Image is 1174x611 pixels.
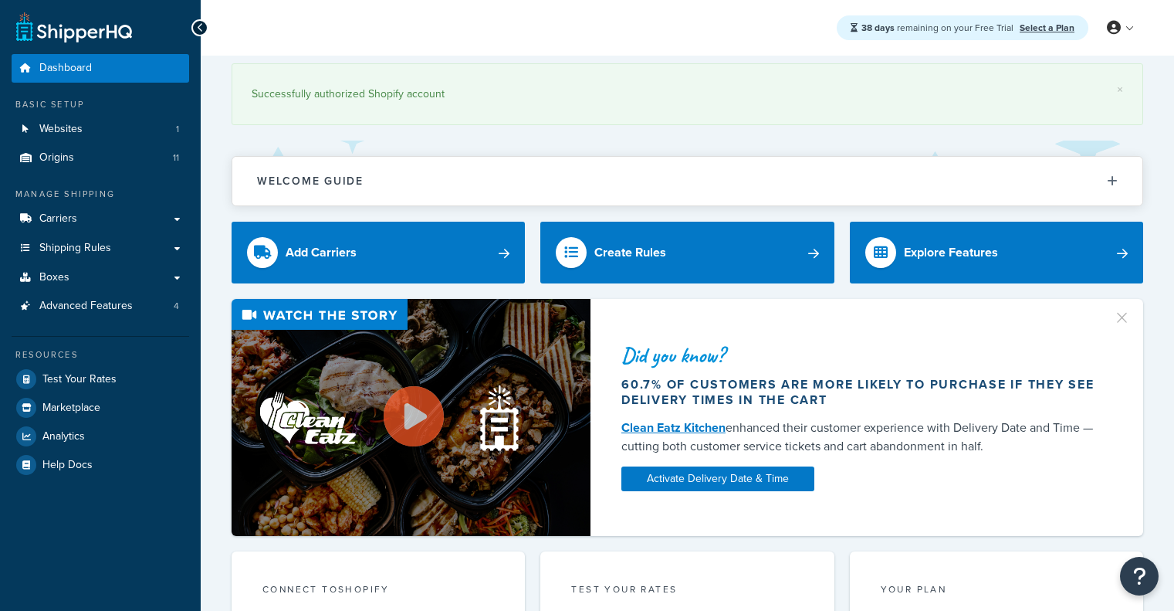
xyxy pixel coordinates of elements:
div: Your Plan [881,582,1112,600]
a: Dashboard [12,54,189,83]
div: 60.7% of customers are more likely to purchase if they see delivery times in the cart [621,377,1101,408]
span: Marketplace [42,402,100,415]
div: Add Carriers [286,242,357,263]
a: Marketplace [12,394,189,422]
a: Clean Eatz Kitchen [621,419,726,436]
span: Advanced Features [39,300,133,313]
span: Help Docs [42,459,93,472]
div: Test your rates [571,582,803,600]
a: Help Docs [12,451,189,479]
span: Websites [39,123,83,136]
span: Test Your Rates [42,373,117,386]
div: enhanced their customer experience with Delivery Date and Time — cutting both customer service ti... [621,419,1101,456]
span: Origins [39,151,74,165]
div: Successfully authorized Shopify account [252,83,1123,105]
div: Explore Features [904,242,998,263]
div: Create Rules [594,242,666,263]
button: Open Resource Center [1120,557,1159,596]
a: Explore Features [850,222,1143,283]
span: Shipping Rules [39,242,111,255]
div: Did you know? [621,345,1101,366]
a: Websites1 [12,115,189,144]
span: 1 [176,123,179,136]
a: Analytics [12,423,189,450]
div: Resources [12,348,189,362]
span: Analytics [42,430,85,443]
a: × [1117,83,1123,96]
img: Video thumbnail [232,299,590,536]
a: Shipping Rules [12,234,189,263]
a: Boxes [12,263,189,292]
a: Select a Plan [1020,21,1074,35]
span: remaining on your Free Trial [861,21,1016,35]
a: Add Carriers [232,222,525,283]
a: Test Your Rates [12,365,189,393]
a: Carriers [12,205,189,233]
div: Connect to Shopify [262,582,494,600]
li: Origins [12,144,189,172]
span: 4 [174,300,179,313]
a: Advanced Features4 [12,292,189,321]
div: Manage Shipping [12,188,189,201]
h2: Welcome Guide [257,175,364,187]
a: Activate Delivery Date & Time [621,467,814,491]
li: Advanced Features [12,292,189,321]
button: Welcome Guide [232,157,1142,205]
span: 11 [173,151,179,165]
a: Origins11 [12,144,189,172]
span: Boxes [39,271,69,284]
li: Websites [12,115,189,144]
a: Create Rules [540,222,834,283]
span: Dashboard [39,62,92,75]
strong: 38 days [861,21,895,35]
span: Carriers [39,212,77,226]
div: Basic Setup [12,98,189,111]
